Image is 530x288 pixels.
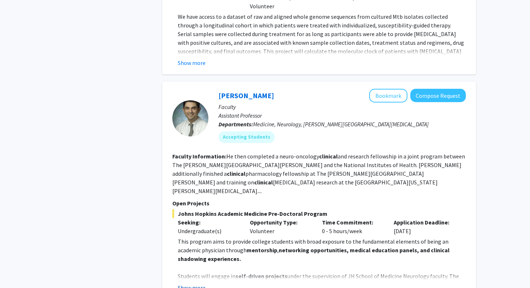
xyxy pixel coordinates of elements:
b: clinical [319,153,338,160]
b: clinical [227,170,246,177]
div: Volunteer [244,218,317,235]
p: Faculty [218,102,466,111]
span: Medicine, Neurology, [PERSON_NAME][GEOGRAPHIC_DATA][MEDICAL_DATA] [253,121,429,128]
div: 0 - 5 hours/week [317,218,389,235]
strong: self-driven projects [235,272,287,280]
button: Compose Request to Carlos Romo [410,89,466,102]
button: Add Carlos Romo to Bookmarks [369,89,407,102]
b: clinical [254,179,273,186]
p: We have access to a dataset of raw and aligned whole genome sequences from cultured Mtb isolates ... [178,12,466,90]
div: [DATE] [388,218,460,235]
span: Johns Hopkins Academic Medicine Pre-Doctoral Program [172,209,466,218]
div: Undergraduate(s) [178,227,239,235]
iframe: Chat [5,256,31,283]
p: Open Projects [172,199,466,208]
strong: mentorship [247,246,277,254]
button: Show more [178,58,206,67]
b: Faculty Information: [172,153,226,160]
p: Opportunity Type: [250,218,311,227]
a: [PERSON_NAME] [218,91,274,100]
mat-chip: Accepting Students [218,131,275,143]
p: Assistant Professor [218,111,466,120]
fg-read-more: He then completed a neuro-oncology and research fellowship in a joint program between The [PERSON... [172,153,465,195]
b: Departments: [218,121,253,128]
strong: networking opportunities, medical education panels, and clinical shadowing experiences. [178,246,450,262]
p: This program aims to provide college students with broad exposure to the fundamental elements of ... [178,237,466,263]
p: Seeking: [178,218,239,227]
p: Time Commitment: [322,218,383,227]
p: Application Deadline: [394,218,455,227]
